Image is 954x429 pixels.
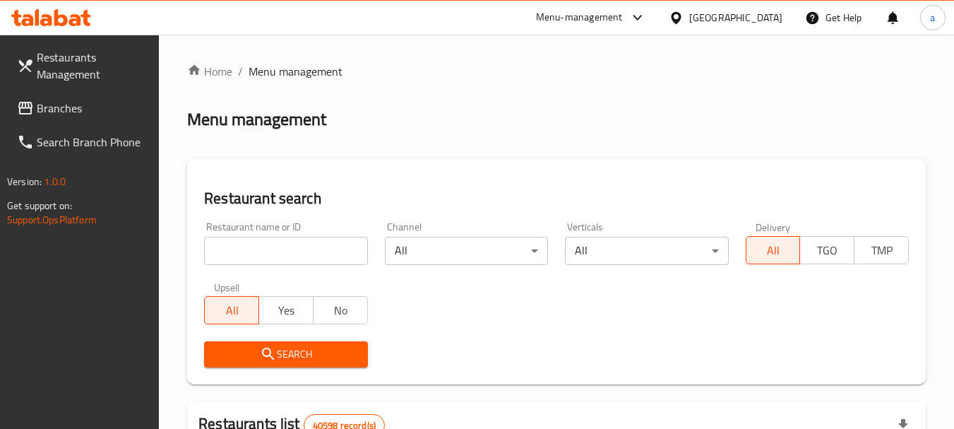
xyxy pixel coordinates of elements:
button: TMP [854,236,909,264]
span: Get support on: [7,196,72,215]
label: Delivery [756,222,791,232]
a: Restaurants Management [6,40,160,91]
a: Home [187,63,232,80]
button: Yes [258,296,314,324]
div: All [385,237,548,265]
span: Menu management [249,63,342,80]
label: Upsell [214,282,240,292]
span: Version: [7,172,42,191]
span: a [930,10,935,25]
span: TMP [860,240,903,261]
a: Branches [6,91,160,125]
span: Yes [265,300,308,321]
button: No [313,296,368,324]
div: Menu-management [536,9,623,26]
a: Search Branch Phone [6,125,160,159]
span: All [210,300,254,321]
button: TGO [799,236,854,264]
span: Search Branch Phone [37,134,148,151]
span: Branches [37,100,148,117]
li: / [238,63,243,80]
div: [GEOGRAPHIC_DATA] [689,10,782,25]
input: Search for restaurant name or ID.. [204,237,367,265]
nav: breadcrumb [187,63,926,80]
h2: Menu management [187,108,326,131]
button: Search [204,341,367,368]
button: All [204,296,259,324]
span: TGO [806,240,849,261]
span: No [319,300,362,321]
span: Restaurants Management [37,49,148,83]
a: Support.OpsPlatform [7,211,97,229]
span: Search [215,346,356,363]
h2: Restaurant search [204,188,909,209]
span: All [752,240,795,261]
button: All [746,236,801,264]
span: 1.0.0 [44,172,66,191]
div: All [565,237,728,265]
